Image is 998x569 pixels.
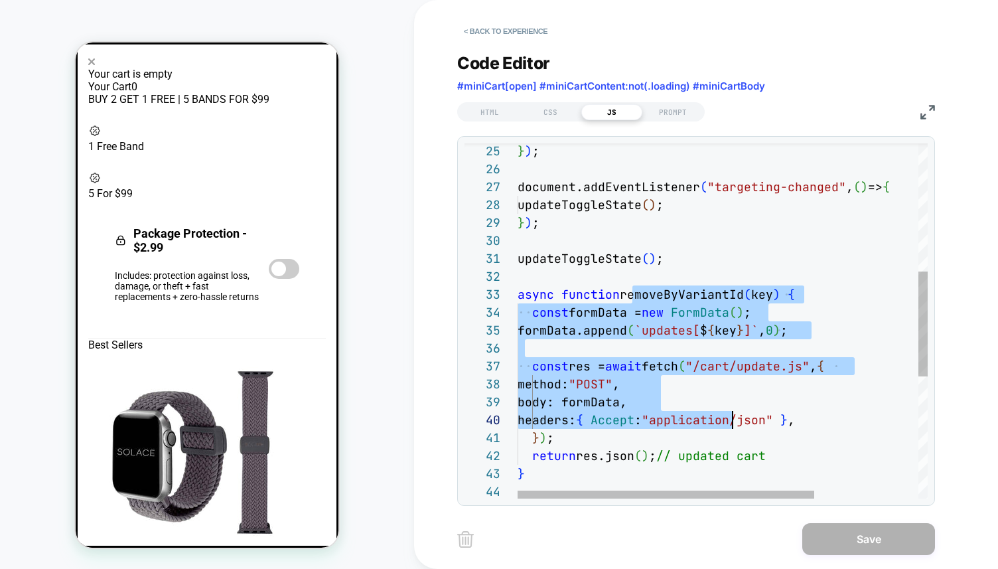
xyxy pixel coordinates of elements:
img: Grey adjustable braided Apple Watch band (38,40,41,42,45,49mm) [13,309,212,508]
span: ( [853,179,861,195]
div: 34 [464,303,500,321]
span: } [518,143,525,159]
div: 41 [464,429,500,447]
span: ( [729,305,737,320]
div: Your Cart [13,38,250,50]
span: } [518,215,525,230]
span: : [634,412,642,428]
div: CSS [520,104,581,120]
span: return [532,448,576,463]
div: 36 [464,339,500,357]
div: 40 [464,411,500,429]
div: 38 [464,375,500,393]
span: async [518,287,554,302]
span: ) [649,251,656,266]
span: updateToggleState [518,251,642,266]
div: 1 Free Band [13,98,250,110]
span: await [605,359,642,374]
span: #miniCart[open] #miniCartContent:not(.loading) #miniCartBody [457,80,765,92]
span: $ [700,323,707,338]
span: removeByVariantId [620,287,744,302]
span: 0 [766,323,773,338]
span: "POST" [569,376,612,392]
span: } [737,323,744,338]
span: ) [642,448,649,463]
span: , [846,179,853,195]
span: ) [525,143,532,159]
div: PROMPT [642,104,703,120]
span: => [868,179,883,195]
span: ) [773,323,780,338]
span: { [883,179,890,195]
span: ) [539,430,547,446]
span: Accept [591,412,634,428]
span: ; [744,305,751,320]
span: res = [569,359,605,374]
span: // updated cart [656,448,766,463]
span: ( [634,448,642,463]
span: body: formData, [518,394,627,410]
span: ) [773,287,780,302]
span: ) [861,179,868,195]
span: ) [737,305,744,320]
div: 30 [464,232,500,250]
div: 26 [464,160,500,178]
img: fullscreen [920,105,935,120]
div: BUY 2 GET 1 FREE | 5 BANDS FOR $99 [13,50,250,63]
span: function [561,287,620,302]
span: , [810,359,817,374]
span: ( [700,179,707,195]
div: 28 [464,196,500,214]
span: ( [678,359,685,374]
span: ; [656,251,664,266]
span: { [576,412,583,428]
div: JS [581,104,642,120]
span: key [751,287,773,302]
span: ; [780,323,788,338]
span: ( [642,197,649,212]
span: method: [518,376,569,392]
span: 0 [56,38,62,50]
span: ( [627,323,634,338]
span: ) [525,215,532,230]
span: , [788,412,795,428]
span: formData.append [518,323,627,338]
span: res.json [576,448,634,463]
div: 44 [464,483,500,501]
span: { [788,287,795,302]
div: 31 [464,250,500,268]
span: updateToggleState [518,197,642,212]
span: `updates[ [634,323,700,338]
div: 29 [464,214,500,232]
span: FormData [671,305,729,320]
span: } [518,466,525,481]
div: 25 [464,142,500,160]
div: Best Sellers [13,296,250,309]
span: ) [649,197,656,212]
span: "/cart/update.js" [685,359,810,374]
span: { [707,323,715,338]
span: "targeting-changed" [707,179,846,195]
div: 5 For $99 [13,145,250,157]
span: const [532,305,569,320]
p: Includes: protection against loss, damage, or theft + fast replacements + zero-hassle returns [39,228,186,260]
span: "application/json" [642,412,773,428]
span: key [715,323,737,338]
span: ( [642,251,649,266]
span: formData = [569,305,642,320]
div: Your cart is empty [13,25,250,38]
span: document.addEventListener [518,179,700,195]
span: Package Protection - $2.99 [58,184,186,212]
span: ( [744,287,751,302]
span: const [532,359,569,374]
img: delete [457,531,474,548]
button: Save [802,523,935,555]
button: < Back to experience [457,21,554,42]
div: 37 [464,357,500,375]
span: ]` [744,323,758,338]
span: ; [656,197,664,212]
div: 42 [464,447,500,465]
span: , [612,376,620,392]
span: new [642,305,664,320]
span: ; [547,430,554,446]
